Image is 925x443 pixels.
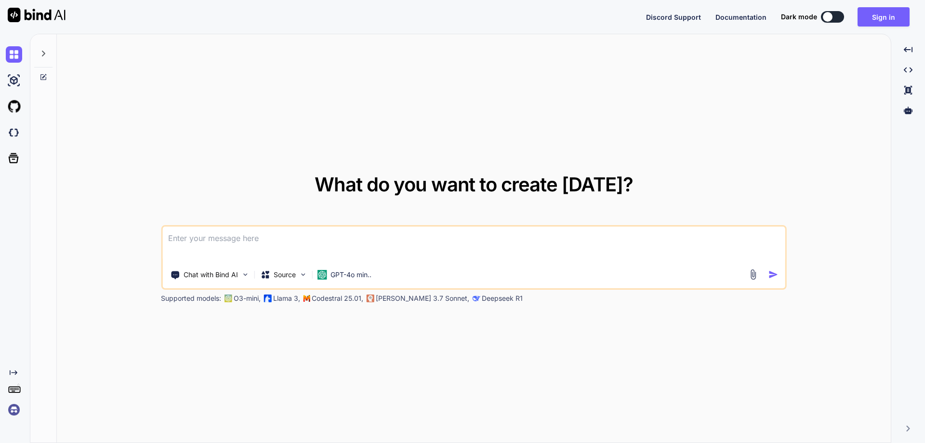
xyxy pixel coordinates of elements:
[274,270,296,280] p: Source
[299,270,307,279] img: Pick Models
[330,270,371,280] p: GPT-4o min..
[472,295,480,302] img: claude
[312,294,363,303] p: Codestral 25.01,
[768,269,779,280] img: icon
[376,294,469,303] p: [PERSON_NAME] 3.7 Sonnet,
[646,12,701,22] button: Discord Support
[6,72,22,89] img: ai-studio
[303,295,310,302] img: Mistral-AI
[715,12,766,22] button: Documentation
[315,173,633,196] span: What do you want to create [DATE]?
[273,294,300,303] p: Llama 3,
[161,294,221,303] p: Supported models:
[8,8,66,22] img: Bind AI
[317,270,327,280] img: GPT-4o mini
[241,270,249,279] img: Pick Tools
[264,295,271,302] img: Llama2
[715,13,766,21] span: Documentation
[482,294,523,303] p: Deepseek R1
[6,402,22,418] img: signin
[6,124,22,141] img: darkCloudIdeIcon
[858,7,910,27] button: Sign in
[6,98,22,115] img: githubLight
[6,46,22,63] img: chat
[748,269,759,280] img: attachment
[224,295,232,302] img: GPT-4
[234,294,261,303] p: O3-mini,
[646,13,701,21] span: Discord Support
[366,295,374,302] img: claude
[781,12,817,22] span: Dark mode
[184,270,238,280] p: Chat with Bind AI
